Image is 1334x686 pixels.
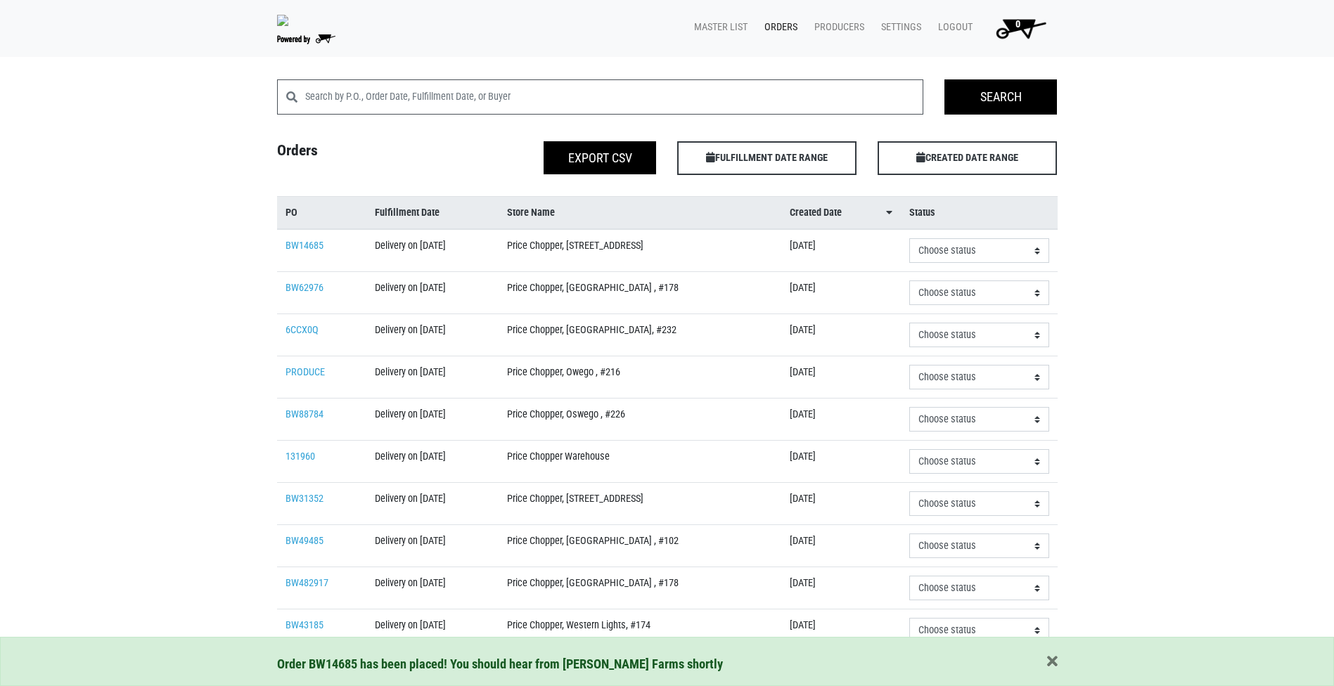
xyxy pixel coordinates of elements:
td: [DATE] [781,567,901,609]
td: Delivery on [DATE] [366,399,499,441]
td: Price Chopper, [STREET_ADDRESS] [499,483,782,525]
span: Created Date [790,205,842,221]
a: Created Date [790,205,892,221]
td: Price Chopper, [GEOGRAPHIC_DATA], #232 [499,314,782,356]
input: Search [944,79,1057,115]
td: Delivery on [DATE] [366,525,499,567]
a: BW88784 [286,408,323,420]
img: Cart [989,14,1052,42]
td: [DATE] [781,483,901,525]
td: Price Chopper, [GEOGRAPHIC_DATA] , #102 [499,525,782,567]
a: Logout [927,14,978,41]
a: BW62976 [286,282,323,294]
td: [DATE] [781,609,901,652]
a: 131960 [286,451,315,462]
td: Delivery on [DATE] [366,229,499,272]
a: BW31352 [286,493,323,505]
h4: Orders [267,141,467,169]
td: Price Chopper, [GEOGRAPHIC_DATA] , #178 [499,272,782,314]
img: original-fc7597fdc6adbb9d0e2ae620e786d1a2.jpg [277,15,288,26]
td: [DATE] [781,525,901,567]
a: Producers [803,14,870,41]
button: Export CSV [544,141,656,174]
input: Search by P.O., Order Date, Fulfillment Date, or Buyer [305,79,924,115]
td: [DATE] [781,441,901,483]
a: Fulfillment Date [375,205,490,221]
td: Price Chopper, Oswego , #226 [499,399,782,441]
img: Powered by Big Wheelbarrow [277,34,335,44]
a: PO [286,205,359,221]
span: Status [909,205,935,221]
span: CREATED DATE RANGE [878,141,1057,175]
span: Fulfillment Date [375,205,440,221]
span: FULFILLMENT DATE RANGE [677,141,857,175]
a: BW14685 [286,240,323,252]
a: 0 [978,14,1058,42]
td: Delivery on [DATE] [366,441,499,483]
span: Store Name [507,205,555,221]
td: [DATE] [781,399,901,441]
a: BW43185 [286,619,323,631]
td: Delivery on [DATE] [366,567,499,609]
a: PRODUCE [286,366,325,378]
td: Delivery on [DATE] [366,272,499,314]
td: Price Chopper, Western Lights, #174 [499,609,782,652]
a: Status [909,205,1048,221]
span: PO [286,205,297,221]
a: 6CCX0Q [286,324,319,336]
td: [DATE] [781,229,901,272]
a: Settings [870,14,927,41]
span: 0 [1015,18,1020,30]
td: Delivery on [DATE] [366,356,499,399]
div: Order BW14685 has been placed! You should hear from [PERSON_NAME] Farms shortly [277,654,1058,674]
a: Orders [753,14,803,41]
td: Price Chopper, Owego , #216 [499,356,782,399]
td: Price Chopper, [GEOGRAPHIC_DATA] , #178 [499,567,782,609]
td: Delivery on [DATE] [366,483,499,525]
td: Price Chopper Warehouse [499,441,782,483]
td: Delivery on [DATE] [366,609,499,652]
td: [DATE] [781,356,901,399]
td: Delivery on [DATE] [366,314,499,356]
a: Store Name [507,205,774,221]
td: [DATE] [781,314,901,356]
td: Price Chopper, [STREET_ADDRESS] [499,229,782,272]
td: [DATE] [781,272,901,314]
a: Master List [683,14,753,41]
a: BW49485 [286,535,323,547]
a: BW482917 [286,577,328,589]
